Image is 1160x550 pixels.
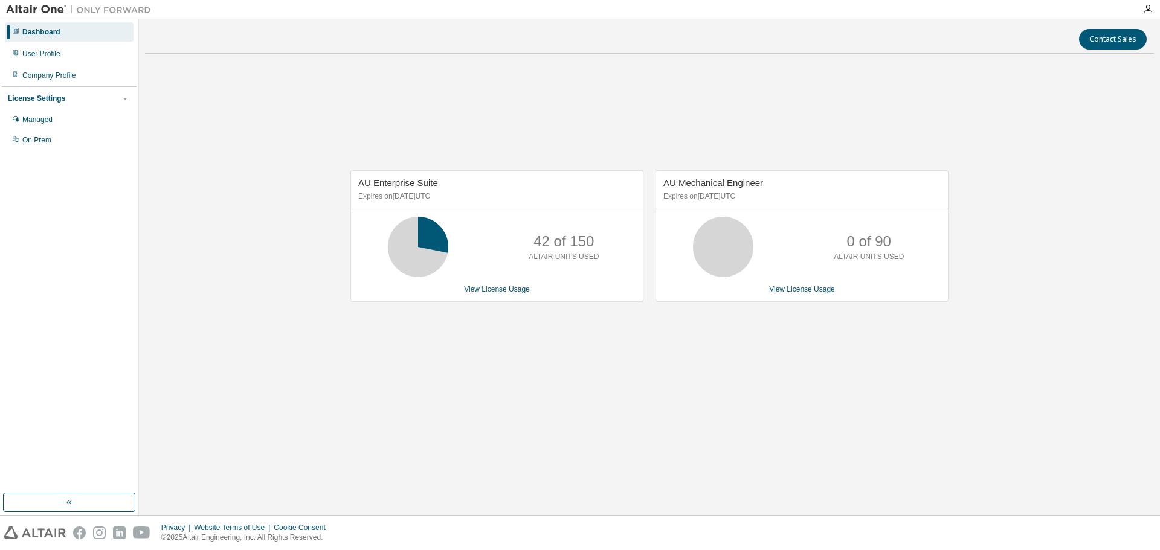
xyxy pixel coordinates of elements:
button: Contact Sales [1079,29,1147,50]
img: linkedin.svg [113,526,126,539]
img: altair_logo.svg [4,526,66,539]
img: youtube.svg [133,526,150,539]
div: User Profile [22,49,60,59]
p: Expires on [DATE] UTC [358,191,633,202]
img: facebook.svg [73,526,86,539]
a: View License Usage [769,285,835,293]
p: ALTAIR UNITS USED [529,252,599,262]
div: Privacy [161,523,194,532]
img: Altair One [6,4,157,16]
div: On Prem [22,135,51,145]
div: Dashboard [22,27,60,37]
div: Managed [22,115,53,124]
span: AU Enterprise Suite [358,177,438,188]
p: 42 of 150 [533,231,594,252]
p: 0 of 90 [847,231,891,252]
p: © 2025 Altair Engineering, Inc. All Rights Reserved. [161,532,333,543]
div: Cookie Consent [274,523,332,532]
p: Expires on [DATE] UTC [663,191,938,202]
div: License Settings [8,94,65,103]
div: Company Profile [22,71,76,80]
span: AU Mechanical Engineer [663,177,763,188]
a: View License Usage [464,285,530,293]
div: Website Terms of Use [194,523,274,532]
p: ALTAIR UNITS USED [834,252,904,262]
img: instagram.svg [93,526,106,539]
